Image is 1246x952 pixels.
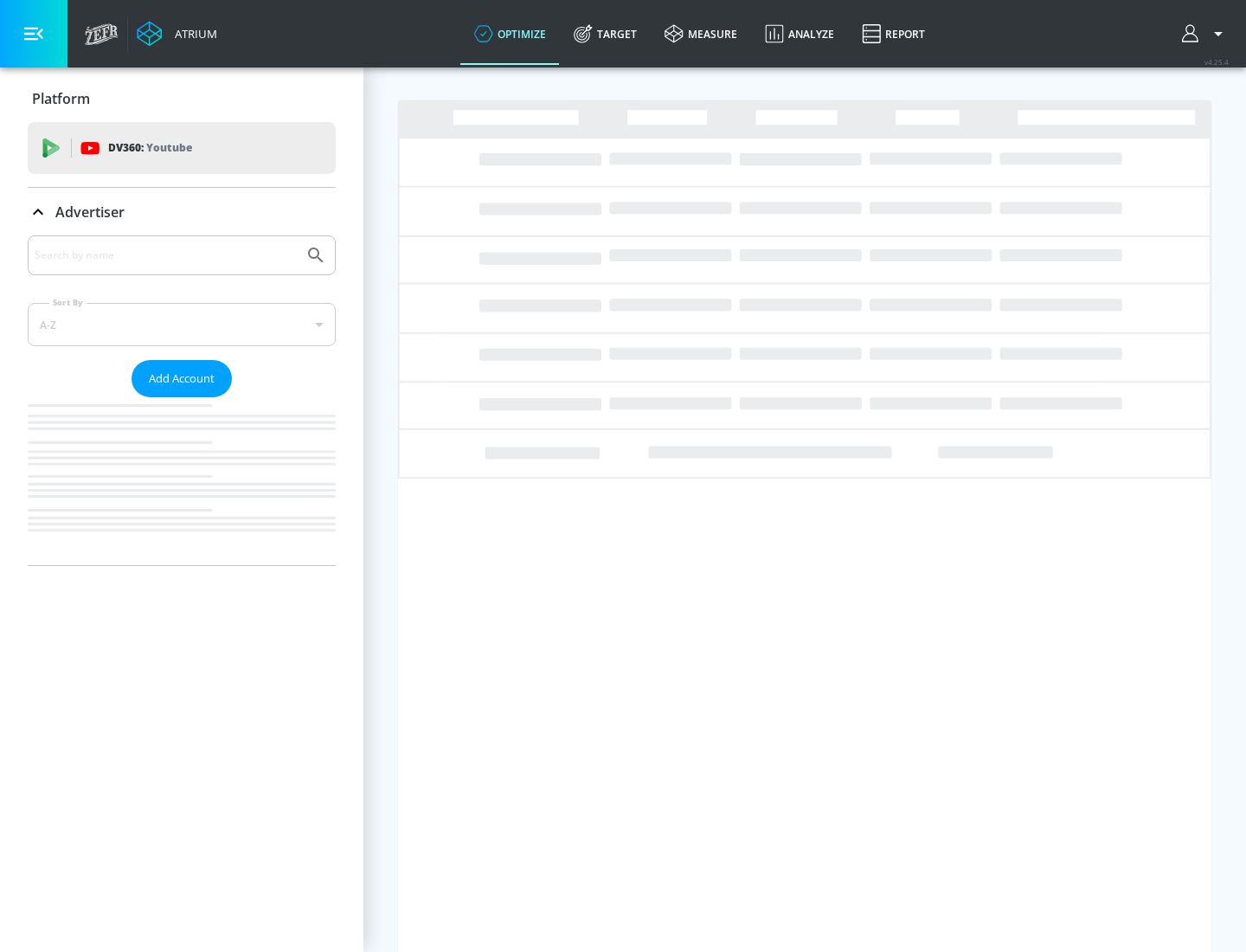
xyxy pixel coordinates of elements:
p: Youtube [146,138,192,157]
input: Search by name [35,244,297,267]
button: Add Account [132,360,232,397]
div: Advertiser [28,188,336,236]
div: Atrium [168,26,217,42]
a: Target [560,3,651,65]
div: A-Z [28,303,336,346]
p: Advertiser [55,203,125,222]
label: Sort By [49,297,87,308]
a: Atrium [137,21,217,47]
p: DV360: [108,138,192,158]
span: v 4.25.4 [1204,57,1229,67]
nav: list of Advertiser [28,397,336,565]
p: Platform [32,89,90,108]
a: optimize [460,3,560,65]
div: DV360: Youtube [28,122,336,174]
a: measure [651,3,751,65]
div: Advertiser [28,235,336,565]
div: Platform [28,74,336,123]
span: Add Account [149,369,215,389]
a: Analyze [751,3,848,65]
a: Report [848,3,939,65]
